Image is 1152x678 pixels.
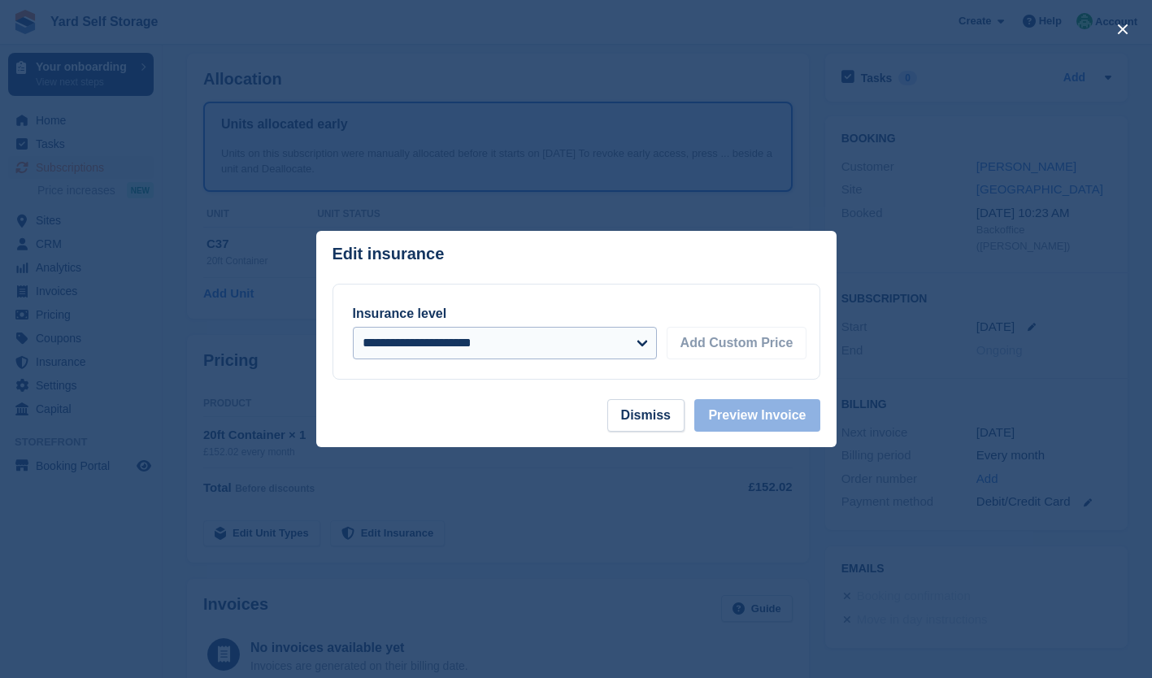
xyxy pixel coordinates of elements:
button: Preview Invoice [694,399,819,432]
p: Edit insurance [333,245,445,263]
button: Add Custom Price [667,327,807,359]
button: close [1110,16,1136,42]
button: Dismiss [607,399,685,432]
label: Insurance level [353,306,447,320]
